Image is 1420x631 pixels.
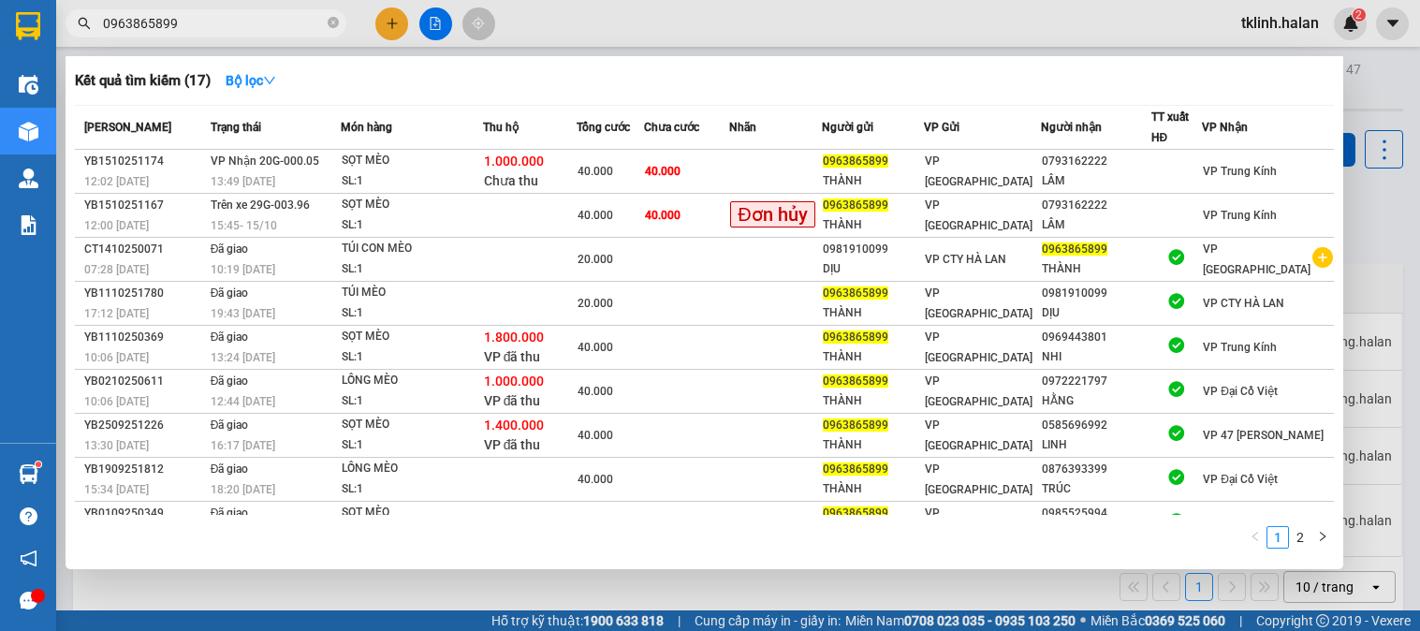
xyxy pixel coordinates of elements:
[19,464,38,484] img: warehouse-icon
[578,385,613,398] span: 40.000
[211,286,249,300] span: Đã giao
[578,253,613,266] span: 20.000
[578,429,613,442] span: 40.000
[484,437,541,452] span: VP đã thu
[84,121,171,134] span: [PERSON_NAME]
[226,73,276,88] strong: Bộ lọc
[645,209,681,222] span: 40.000
[342,195,482,215] div: SỌT MÈO
[484,154,544,169] span: 1.000.000
[1203,209,1277,222] span: VP Trung Kính
[211,198,310,212] span: Trên xe 29G-003.96
[84,328,205,347] div: YB1110250369
[342,239,482,259] div: TÚI CON MÈO
[20,507,37,525] span: question-circle
[211,330,249,344] span: Đã giao
[84,175,149,188] span: 12:02 [DATE]
[1311,526,1334,549] li: Next Page
[84,439,149,452] span: 13:30 [DATE]
[925,198,1032,232] span: VP [GEOGRAPHIC_DATA]
[483,121,519,134] span: Thu hộ
[823,259,923,279] div: DỊU
[1042,152,1149,171] div: 0793162222
[84,395,149,408] span: 10:06 [DATE]
[1290,527,1310,548] a: 2
[924,121,959,134] span: VP Gửi
[211,175,275,188] span: 13:49 [DATE]
[1203,297,1284,310] span: VP CTY HÀ LAN
[729,121,756,134] span: Nhãn
[342,391,482,412] div: SL: 1
[823,374,888,388] span: 0963865899
[1042,460,1149,479] div: 0876393399
[1289,526,1311,549] li: 2
[1311,526,1334,549] button: right
[823,240,923,259] div: 0981910099
[211,263,275,276] span: 10:19 [DATE]
[342,171,482,192] div: SL: 1
[211,66,291,95] button: Bộ lọcdown
[211,395,275,408] span: 12:44 [DATE]
[484,418,544,433] span: 1.400.000
[341,121,392,134] span: Món hàng
[1042,215,1149,235] div: LÂM
[823,347,923,367] div: THÀNH
[19,215,38,235] img: solution-icon
[84,460,205,479] div: YB1909251812
[484,173,538,188] span: Chưa thu
[1266,526,1289,549] li: 1
[823,303,923,323] div: THÀNH
[1202,121,1248,134] span: VP Nhận
[36,462,41,467] sup: 1
[578,473,613,486] span: 40.000
[823,198,888,212] span: 0963865899
[1151,110,1189,144] span: TT xuất HĐ
[823,506,888,520] span: 0963865899
[1042,303,1149,323] div: DỊU
[578,165,613,178] span: 40.000
[342,415,482,435] div: SỌT MÈO
[75,71,211,91] h3: Kết quả tìm kiếm ( 17 )
[484,393,541,408] span: VP đã thu
[84,372,205,391] div: YB0210250611
[84,351,149,364] span: 10:06 [DATE]
[1203,242,1310,276] span: VP [GEOGRAPHIC_DATA]
[823,435,923,455] div: THÀNH
[342,479,482,500] div: SL: 1
[211,439,275,452] span: 16:17 [DATE]
[211,219,277,232] span: 15:45 - 15/10
[1203,385,1278,398] span: VP Đại Cồ Việt
[342,151,482,171] div: SỌT MÈO
[84,196,205,215] div: YB1510251167
[342,215,482,236] div: SL: 1
[1250,531,1261,542] span: left
[342,503,482,523] div: SỌT MÈO
[342,303,482,324] div: SL: 1
[84,152,205,171] div: YB1510251174
[211,307,275,320] span: 19:43 [DATE]
[1042,328,1149,347] div: 0969443801
[342,459,482,479] div: LỒNG MÈO
[84,307,149,320] span: 17:12 [DATE]
[84,219,149,232] span: 12:00 [DATE]
[342,371,482,391] div: LỒNG MÈO
[925,374,1032,408] span: VP [GEOGRAPHIC_DATA]
[823,479,923,499] div: THÀNH
[84,483,149,496] span: 15:34 [DATE]
[328,17,339,28] span: close-circle
[823,286,888,300] span: 0963865899
[1203,341,1277,354] span: VP Trung Kính
[644,121,699,134] span: Chưa cước
[925,418,1032,452] span: VP [GEOGRAPHIC_DATA]
[823,418,888,432] span: 0963865899
[1203,429,1324,442] span: VP 47 [PERSON_NAME]
[484,349,541,364] span: VP đã thu
[1042,416,1149,435] div: 0585696992
[211,462,249,476] span: Đã giao
[925,286,1032,320] span: VP [GEOGRAPHIC_DATA]
[925,462,1032,496] span: VP [GEOGRAPHIC_DATA]
[328,15,339,33] span: close-circle
[211,374,249,388] span: Đã giao
[925,506,1032,540] span: VP [GEOGRAPHIC_DATA]
[1042,479,1149,499] div: TRÚC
